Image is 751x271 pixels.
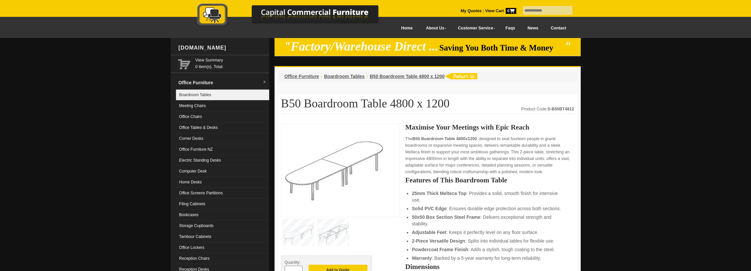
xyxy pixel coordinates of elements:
[176,199,269,210] a: Filing Cabinets
[412,247,468,252] strong: Powdercoat Frame Finish
[412,205,567,212] li: : Ensures durable edge protection across both sections.
[324,74,365,79] a: Boardroom Tables
[263,80,267,84] img: dropdown
[195,57,267,63] a: View Summary
[176,231,269,242] a: Tambour Cabinets
[412,206,446,211] strong: Solid PVC Edge
[370,74,444,79] a: B50 Boardroom Table 4800 x 1200
[499,21,522,36] a: Faqs
[450,21,499,36] a: Customer Service
[521,21,544,36] a: News
[412,255,432,261] strong: Warranty
[412,190,567,203] li: : Provides a solid, smooth finish for intensive use.
[412,230,446,235] strong: Adjustable Feet
[176,166,269,177] a: Computer Desk
[281,97,574,114] h1: B50 Boardroom Table 4800 x 1200
[412,238,465,244] strong: 2-Piece Versatile Design
[544,21,572,36] a: Contact
[176,144,269,155] a: Office Furniture NZ
[176,90,269,100] a: Boardroom Tables
[506,8,516,14] span: 0
[419,21,450,36] a: About Us
[444,73,477,79] img: return to
[176,188,269,199] a: Office Screens Partitions
[176,111,269,122] a: Office Chairs
[412,214,480,220] strong: 50x50 Box Section Steel Frame
[285,128,384,212] img: B50 Boardroom Table 4800 x 1200
[548,107,574,111] strong: S-B50BT4812
[321,73,322,80] li: ›
[405,135,574,175] p: The , designed to seat fourteen people in grand boardrooms or expansive meeting spaces, delivers ...
[179,3,410,29] a: Capital Commercial Furniture Logo
[412,136,477,141] strong: B50 Boardroom Table 4800x1200
[412,229,567,236] li: : Keeps it perfectly level on any floor surface.
[195,57,267,69] span: 0 item(s), Total:
[285,260,301,265] span: Quantity:
[564,40,571,53] em: "
[176,38,269,58] div: [DOMAIN_NAME]
[412,191,466,196] strong: 25mm Thick Melteca Top
[176,133,269,144] a: Corner Desks
[176,220,269,231] a: Storage Cupboards
[176,155,269,166] a: Electric Standing Desks
[366,73,368,80] li: ›
[485,9,516,13] strong: View Cart
[521,106,574,112] div: Product Code:
[176,76,269,90] a: Office Furnituredropdown
[176,122,269,133] a: Office Tables & Desks
[176,100,269,111] a: Meeting Chairs
[405,124,574,131] h2: Maximise Your Meetings with Epic Reach
[179,3,410,27] img: Capital Commercial Furniture Logo
[412,255,567,261] li: : Backed by a 5-year warranty for long-term reliability.
[484,9,516,13] a: View Cart0
[176,177,269,188] a: Home Desks
[461,9,482,13] a: My Quotes
[412,214,567,227] li: : Delivers exceptional strength and stability.
[176,242,269,253] a: Office Lockers
[405,177,574,183] h2: Features of This Boardroom Table
[176,253,269,264] a: Reception Chairs
[439,43,563,52] span: Saving You Both Time & Money
[284,74,319,79] a: Office Furniture
[412,238,567,244] li: : Splits into individual tables for flexible use.
[405,263,574,270] h2: Dimensions
[176,210,269,220] a: Bookcases
[284,40,438,53] em: "Factory/Warehouse Direct ...
[412,246,567,253] li: : Adds a stylish, tough coating to the steel.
